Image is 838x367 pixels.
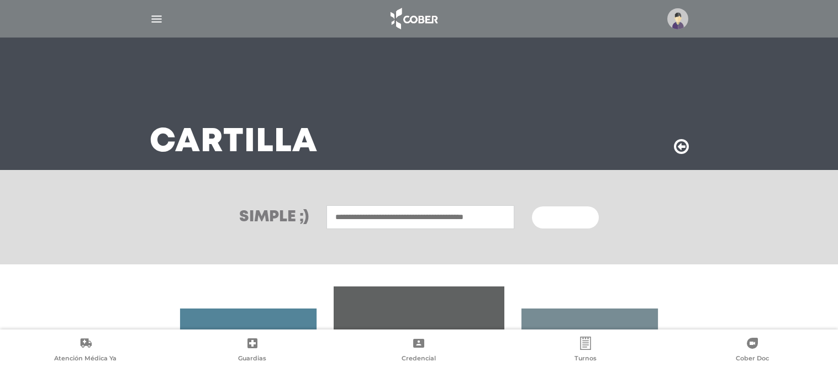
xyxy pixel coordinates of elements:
a: Turnos [502,337,669,365]
span: Atención Médica Ya [54,354,117,364]
a: Cober Doc [669,337,836,365]
button: Buscar [532,206,598,228]
h3: Cartilla [150,128,318,157]
a: Credencial [336,337,503,365]
img: logo_cober_home-white.png [384,6,442,32]
h3: Simple ;) [239,210,309,225]
span: Credencial [402,354,436,364]
span: Guardias [238,354,266,364]
span: Turnos [575,354,597,364]
a: Atención Médica Ya [2,337,169,365]
span: Buscar [545,214,577,222]
a: Guardias [169,337,336,365]
img: profile-placeholder.svg [667,8,688,29]
span: Cober Doc [736,354,769,364]
img: Cober_menu-lines-white.svg [150,12,164,26]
